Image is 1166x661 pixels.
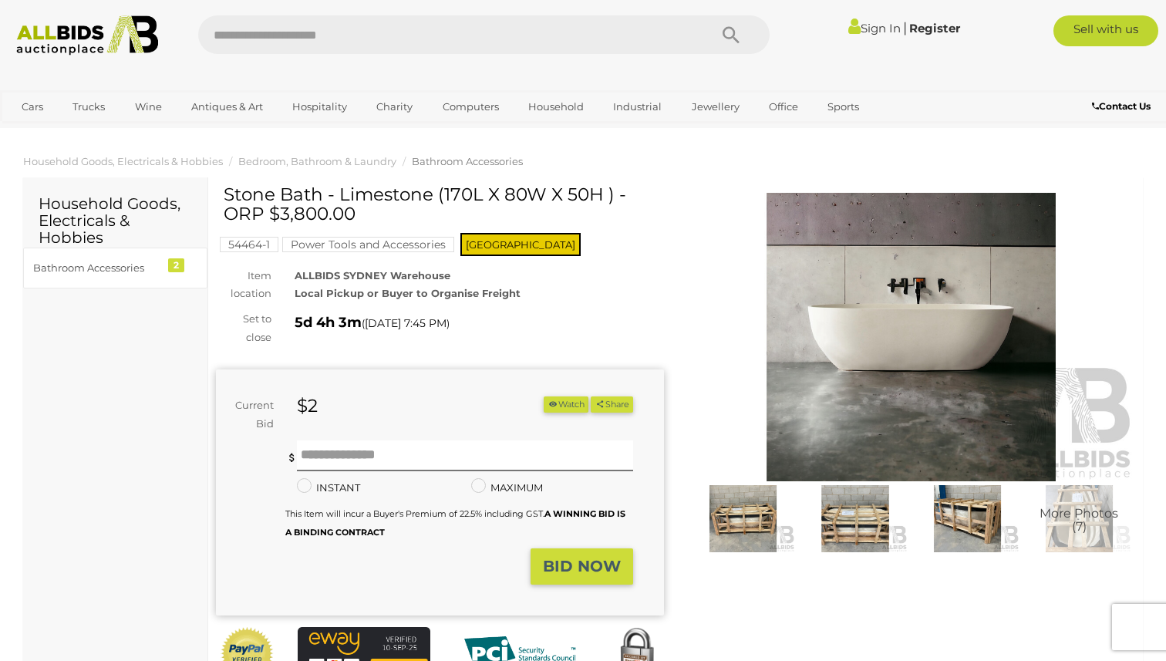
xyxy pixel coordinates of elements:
mark: 54464-1 [220,237,278,252]
label: MAXIMUM [471,479,543,497]
b: Contact Us [1092,100,1151,112]
strong: Local Pickup or Buyer to Organise Freight [295,287,521,299]
img: Stone Bath - Limestone (170L X 80W X 50H ) - ORP $3,800.00 [1027,485,1131,552]
div: Current Bid [216,396,285,433]
li: Watch this item [544,396,588,413]
button: Search [693,15,770,54]
a: 54464-1 [220,238,278,251]
strong: 5d 4h 3m [295,314,362,331]
span: | [903,19,907,36]
a: [GEOGRAPHIC_DATA] [12,120,141,145]
button: BID NOW [531,548,633,585]
strong: BID NOW [543,557,621,575]
a: Bathroom Accessories 2 [23,248,207,288]
button: Share [591,396,633,413]
span: ( ) [362,317,450,329]
a: Industrial [603,94,672,120]
span: [GEOGRAPHIC_DATA] [460,233,581,256]
span: More Photos (7) [1040,507,1118,534]
span: [DATE] 7:45 PM [365,316,447,330]
img: Stone Bath - Limestone (170L X 80W X 50H ) - ORP $3,800.00 [691,485,795,552]
a: Register [909,21,960,35]
h1: Stone Bath - Limestone (170L X 80W X 50H ) - ORP $3,800.00 [224,185,660,224]
b: A WINNING BID IS A BINDING CONTRACT [285,508,625,537]
button: Watch [544,396,588,413]
a: Household [518,94,594,120]
a: Sports [817,94,869,120]
a: Wine [125,94,172,120]
a: Cars [12,94,53,120]
div: Item location [204,267,283,303]
div: Bathroom Accessories [33,259,160,277]
mark: Power Tools and Accessories [282,237,454,252]
img: Allbids.com.au [8,15,166,56]
a: Contact Us [1092,98,1154,115]
strong: $2 [297,395,318,416]
h2: Household Goods, Electricals & Hobbies [39,195,192,246]
a: Hospitality [282,94,357,120]
a: Sign In [848,21,901,35]
a: Power Tools and Accessories [282,238,454,251]
a: Bedroom, Bathroom & Laundry [238,155,396,167]
img: Stone Bath - Limestone (170L X 80W X 50H ) - ORP $3,800.00 [915,485,1019,552]
a: Office [759,94,808,120]
a: More Photos(7) [1027,485,1131,552]
a: Sell with us [1053,15,1158,46]
small: This Item will incur a Buyer's Premium of 22.5% including GST. [285,508,625,537]
a: Trucks [62,94,115,120]
a: Bathroom Accessories [412,155,523,167]
a: Antiques & Art [181,94,273,120]
img: Stone Bath - Limestone (170L X 80W X 50H ) - ORP $3,800.00 [687,193,1135,481]
a: Charity [366,94,423,120]
img: Stone Bath - Limestone (170L X 80W X 50H ) - ORP $3,800.00 [803,485,907,552]
a: Computers [433,94,509,120]
div: 2 [168,258,184,272]
a: Household Goods, Electricals & Hobbies [23,155,223,167]
strong: ALLBIDS SYDNEY Warehouse [295,269,450,282]
div: Set to close [204,310,283,346]
label: INSTANT [297,479,360,497]
a: Jewellery [682,94,750,120]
